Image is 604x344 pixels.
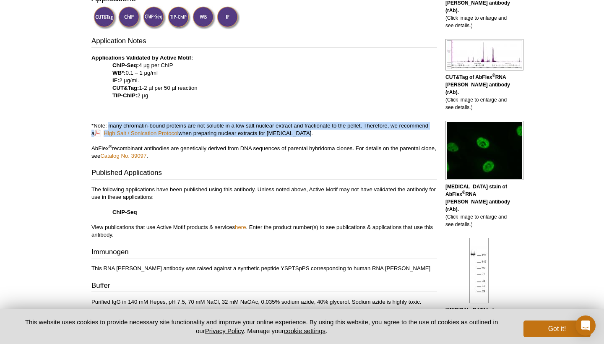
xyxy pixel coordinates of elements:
[91,54,437,160] p: 4 µg per ChIP 0.1 – 1 µg/ml 2 µg/ml. 1-2 µl per 50 µl reaction 2 µg *Note: many chromatin-bound p...
[94,6,117,29] img: CUT&Tag Validated
[91,186,437,239] p: The following applications have been published using this antibody. Unless noted above, Active Mo...
[193,6,216,29] img: Western Blot Validated
[284,327,325,334] button: cookie settings
[91,36,437,48] h3: Application Notes
[118,6,141,29] img: ChIP Validated
[469,238,489,303] img: AbFlex<sup>®</sup> RNA Pol II antibody (rAb) tested by Western blot.
[112,62,139,68] strong: ChIP-Seq:
[112,92,137,99] strong: TIP-ChIP:
[91,247,437,259] h3: Immunogen
[205,327,244,334] a: Privacy Policy
[91,281,437,292] h3: Buffer
[445,307,510,336] b: [MEDICAL_DATA] of AbFlex RNA [PERSON_NAME] antibody (rAb).
[91,55,193,61] b: Applications Validated by Active Motif:
[575,315,596,336] div: Open Intercom Messenger
[492,73,495,78] sup: ®
[94,129,178,137] a: High Salt / Sonication Protocol
[91,265,437,272] p: This RNA [PERSON_NAME] antibody was raised against a synthetic peptide YSPTSpPS corresponding to ...
[523,321,591,337] button: Got it!
[445,73,513,111] p: (Click image to enlarge and see details.)
[168,6,191,29] img: TIP-ChIP Validated
[13,318,510,335] p: This website uses cookies to provide necessary site functionality and improve your online experie...
[112,85,139,91] strong: CUT&Tag:
[143,6,166,29] img: ChIP-Seq Validated
[235,224,246,230] a: here
[217,6,240,29] img: Immunofluorescence Validated
[445,184,510,212] b: [MEDICAL_DATA] stain of AbFlex RNA [PERSON_NAME] antibody (rAb).
[462,190,465,195] sup: ®
[112,209,137,215] strong: ChIP-Seq
[445,74,510,95] b: CUT&Tag of AbFlex RNA [PERSON_NAME] antibody (rAb).
[109,143,112,149] sup: ®
[91,298,437,306] p: Purified IgG in 140 mM Hepes, pH 7.5, 70 mM NaCl, 32 mM NaOAc, 0.035% sodium azide, 40% glycerol....
[112,77,119,83] strong: IF:
[100,153,146,159] a: Catalog No. 39097
[445,183,513,228] p: (Click image to enlarge and see details.)
[91,168,437,180] h3: Published Applications
[445,39,523,70] img: AbFlex<sup>®</sup> RNA Pol II antibody (rAb) tested by CUT&Tag.
[445,121,523,180] img: AbFlex<sup>®</sup> RNA Pol II antibody (rAb) tested by immunofluorescence.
